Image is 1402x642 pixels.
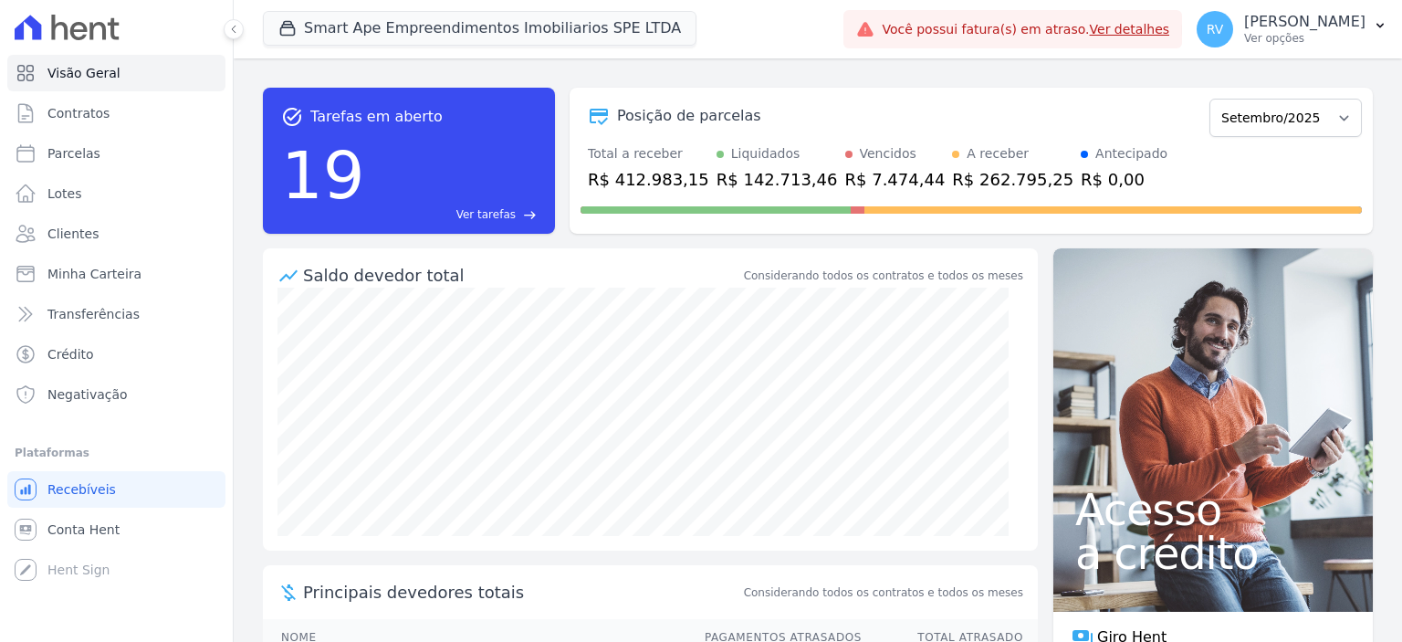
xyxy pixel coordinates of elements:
div: R$ 142.713,46 [717,167,838,192]
div: Liquidados [731,144,800,163]
div: R$ 262.795,25 [952,167,1073,192]
a: Negativação [7,376,225,413]
span: Transferências [47,305,140,323]
a: Crédito [7,336,225,373]
a: Clientes [7,216,225,252]
button: Smart Ape Empreendimentos Imobiliarios SPE LTDA [263,11,696,46]
span: Contratos [47,104,110,122]
span: Clientes [47,225,99,243]
a: Ver tarefas east [372,206,537,223]
div: Total a receber [588,144,709,163]
span: Acesso [1075,488,1351,531]
div: Considerando todos os contratos e todos os meses [744,268,1023,284]
span: Crédito [47,345,94,363]
span: a crédito [1075,531,1351,575]
div: Antecipado [1095,144,1167,163]
p: Ver opções [1244,31,1365,46]
div: A receber [967,144,1029,163]
span: Recebíveis [47,480,116,499]
span: Principais devedores totais [303,580,740,605]
div: 19 [281,128,365,223]
span: east [523,208,537,222]
a: Recebíveis [7,471,225,508]
p: [PERSON_NAME] [1244,13,1365,31]
span: task_alt [281,106,303,128]
span: Ver tarefas [456,206,516,223]
span: RV [1207,23,1224,36]
span: Negativação [47,385,128,404]
a: Contratos [7,95,225,132]
div: Vencidos [860,144,916,163]
span: Visão Geral [47,64,120,82]
div: Posição de parcelas [617,105,761,127]
span: Minha Carteira [47,265,141,283]
div: R$ 7.474,44 [845,167,946,192]
span: Parcelas [47,144,100,163]
span: Considerando todos os contratos e todos os meses [744,584,1023,601]
span: Lotes [47,184,82,203]
a: Ver detalhes [1090,22,1170,37]
a: Parcelas [7,135,225,172]
a: Visão Geral [7,55,225,91]
a: Conta Hent [7,511,225,548]
a: Minha Carteira [7,256,225,292]
div: R$ 412.983,15 [588,167,709,192]
a: Lotes [7,175,225,212]
span: Tarefas em aberto [310,106,443,128]
div: Plataformas [15,442,218,464]
div: Saldo devedor total [303,263,740,288]
span: Você possui fatura(s) em atraso. [882,20,1169,39]
div: R$ 0,00 [1081,167,1167,192]
button: RV [PERSON_NAME] Ver opções [1182,4,1402,55]
span: Conta Hent [47,521,120,539]
a: Transferências [7,296,225,332]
